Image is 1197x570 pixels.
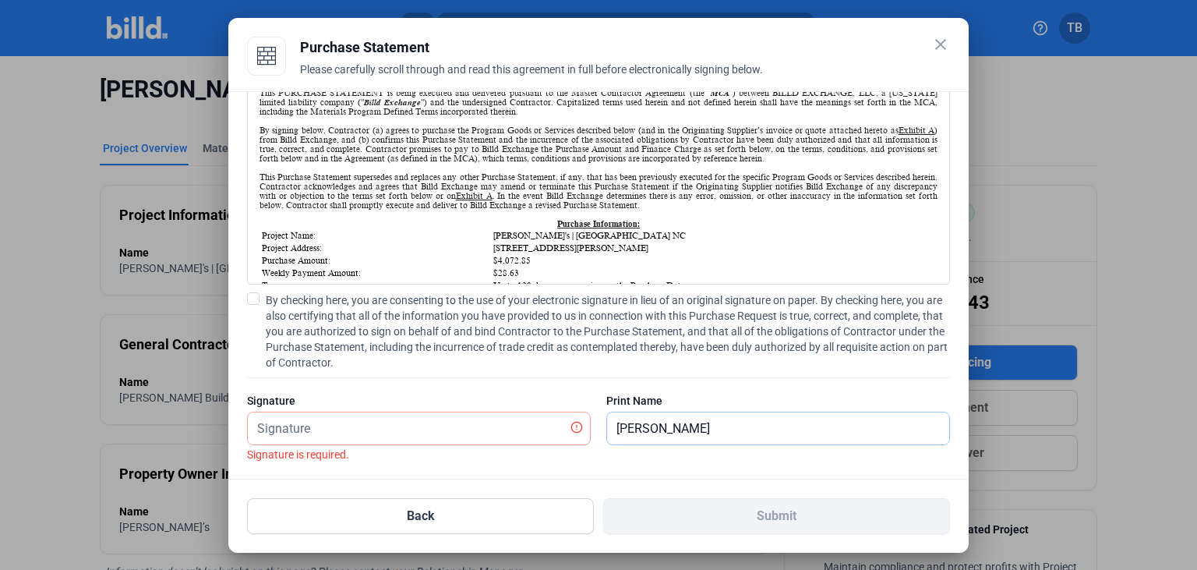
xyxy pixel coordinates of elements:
[260,172,937,210] div: This Purchase Statement supersedes and replaces any other Purchase Statement, if any, that has be...
[711,88,729,97] i: MCA
[261,230,491,241] td: Project Name:
[931,35,950,54] mat-icon: close
[247,498,594,534] button: Back
[493,243,936,253] td: [STREET_ADDRESS][PERSON_NAME]
[247,393,591,409] div: Signature
[493,267,936,278] td: $28.63
[260,88,937,116] div: This PURCHASE STATEMENT is being executed and delivered pursuant to the Master Contractor Agreeme...
[557,219,640,228] u: Purchase Information:
[300,62,950,96] div: Please carefully scroll through and read this agreement in full before electronically signing below.
[493,230,936,241] td: [PERSON_NAME]'s | [GEOGRAPHIC_DATA] NC
[456,191,493,200] u: Exhibit A
[248,412,573,444] input: Signature
[493,255,936,266] td: $4,072.85
[607,412,949,444] input: Print Name
[606,393,950,409] div: Print Name
[899,126,934,135] u: Exhibit A
[247,448,349,461] i: Signature is required.
[493,280,936,291] td: Up to 120 days, commencing on the Purchase Date
[261,255,491,266] td: Purchase Amount:
[260,126,937,163] div: By signing below, Contractor (a) agrees to purchase the Program Goods or Services described below...
[364,97,421,107] i: Billd Exchange
[261,243,491,253] td: Project Address:
[266,292,950,370] span: By checking here, you are consenting to the use of your electronic signature in lieu of an origin...
[603,498,950,534] button: Submit
[261,267,491,278] td: Weekly Payment Amount:
[261,280,491,291] td: Term:
[300,37,950,58] div: Purchase Statement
